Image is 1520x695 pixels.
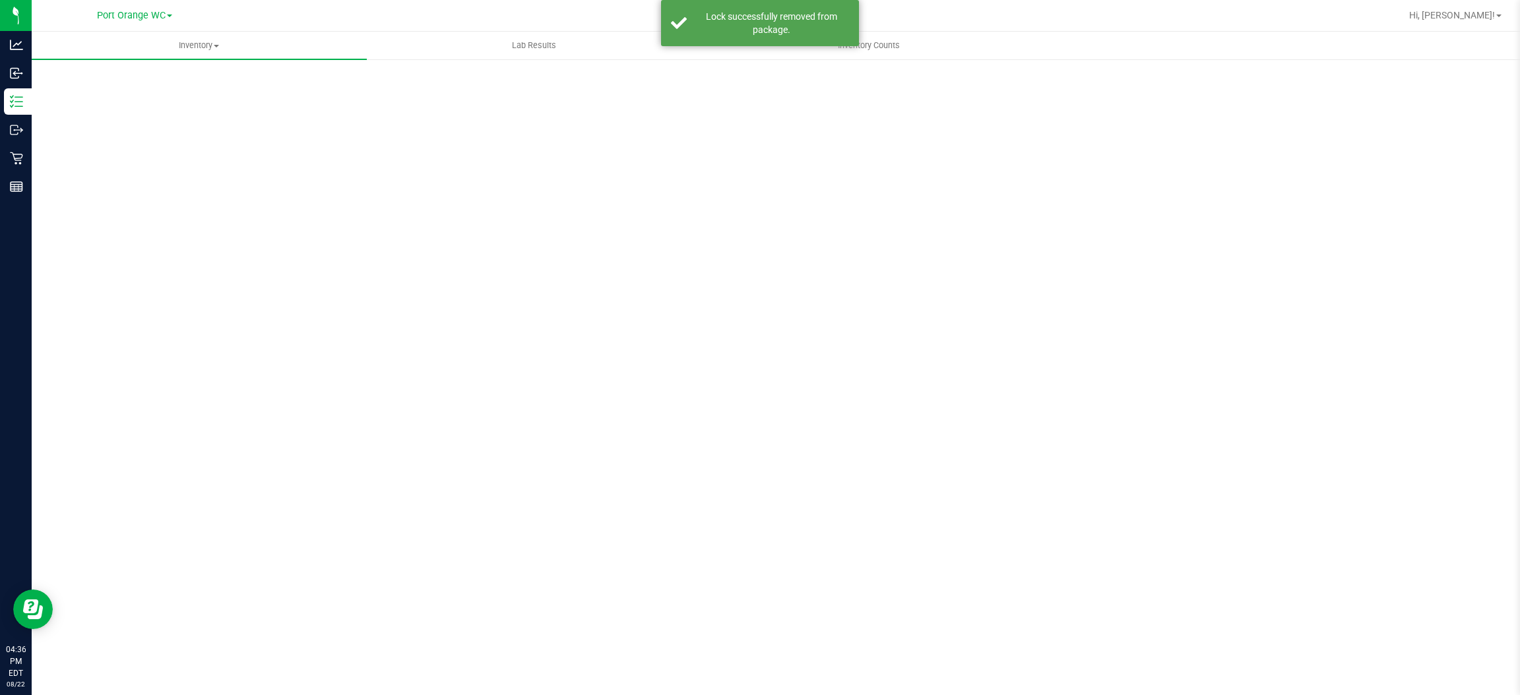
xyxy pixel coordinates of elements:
inline-svg: Inventory [10,95,23,108]
inline-svg: Analytics [10,38,23,51]
span: Inventory Counts [820,40,918,51]
inline-svg: Retail [10,152,23,165]
inline-svg: Outbound [10,123,23,136]
span: Hi, [PERSON_NAME]! [1409,10,1495,20]
iframe: Resource center [13,589,53,629]
div: Lock successfully removed from package. [694,10,849,36]
a: Inventory Counts [701,32,1036,59]
span: Inventory [32,40,367,51]
inline-svg: Reports [10,180,23,193]
a: Inventory [32,32,367,59]
span: Port Orange WC [97,10,166,21]
span: Lab Results [494,40,574,51]
p: 08/22 [6,679,26,689]
p: 04:36 PM EDT [6,644,26,679]
inline-svg: Inbound [10,67,23,80]
a: Lab Results [367,32,702,59]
